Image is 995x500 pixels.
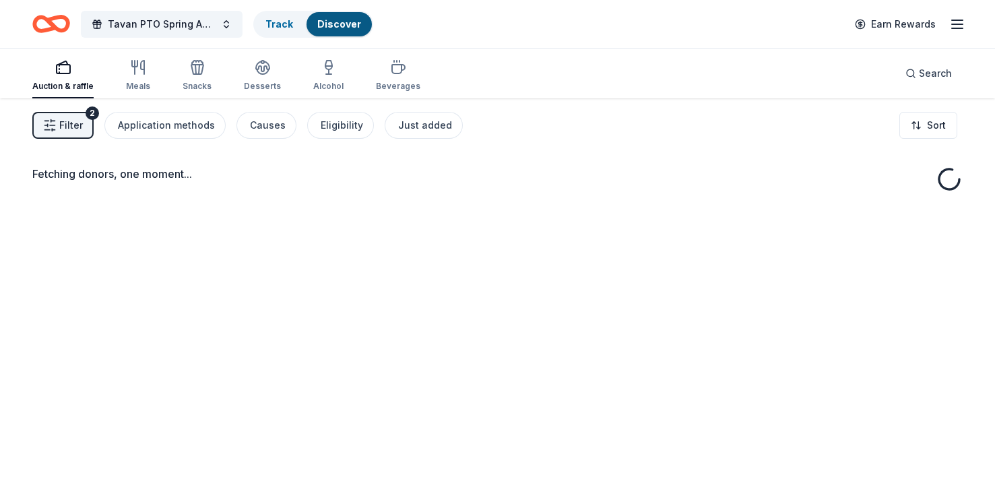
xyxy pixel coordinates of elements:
[86,106,99,120] div: 2
[81,11,243,38] button: Tavan PTO Spring Auction
[32,112,94,139] button: Filter2
[313,81,344,92] div: Alcohol
[32,54,94,98] button: Auction & raffle
[385,112,463,139] button: Just added
[250,117,286,133] div: Causes
[118,117,215,133] div: Application methods
[32,8,70,40] a: Home
[899,112,957,139] button: Sort
[104,112,226,139] button: Application methods
[398,117,452,133] div: Just added
[927,117,946,133] span: Sort
[32,166,963,182] div: Fetching donors, one moment...
[59,117,83,133] span: Filter
[376,81,420,92] div: Beverages
[847,12,944,36] a: Earn Rewards
[108,16,216,32] span: Tavan PTO Spring Auction
[236,112,296,139] button: Causes
[183,54,212,98] button: Snacks
[126,54,150,98] button: Meals
[307,112,374,139] button: Eligibility
[126,81,150,92] div: Meals
[183,81,212,92] div: Snacks
[919,65,952,82] span: Search
[265,18,293,30] a: Track
[317,18,361,30] a: Discover
[313,54,344,98] button: Alcohol
[32,81,94,92] div: Auction & raffle
[253,11,373,38] button: TrackDiscover
[244,81,281,92] div: Desserts
[895,60,963,87] button: Search
[376,54,420,98] button: Beverages
[321,117,363,133] div: Eligibility
[244,54,281,98] button: Desserts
